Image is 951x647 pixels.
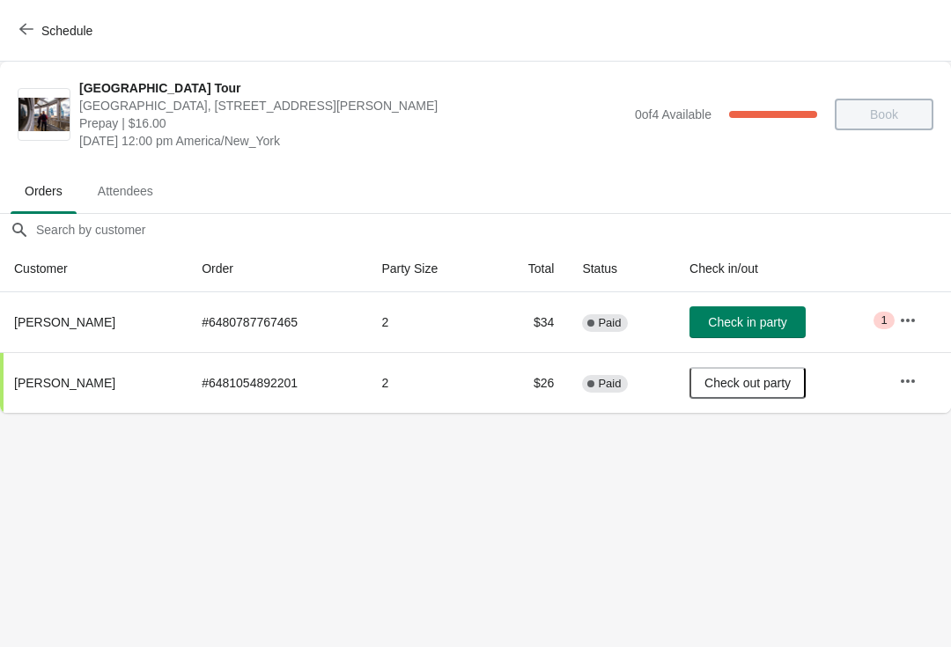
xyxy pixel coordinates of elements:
td: 2 [367,352,490,413]
th: Check in/out [675,246,885,292]
td: 2 [367,292,490,352]
span: [DATE] 12:00 pm America/New_York [79,132,626,150]
span: Paid [598,316,621,330]
span: [PERSON_NAME] [14,376,115,390]
th: Party Size [367,246,490,292]
th: Order [188,246,367,292]
span: Prepay | $16.00 [79,114,626,132]
th: Status [568,246,675,292]
th: Total [490,246,568,292]
span: Schedule [41,24,92,38]
td: # 6481054892201 [188,352,367,413]
img: City Hall Tower Tour [18,98,70,132]
span: [GEOGRAPHIC_DATA], [STREET_ADDRESS][PERSON_NAME] [79,97,626,114]
span: 0 of 4 Available [635,107,711,121]
span: [PERSON_NAME] [14,315,115,329]
button: Schedule [9,15,107,47]
input: Search by customer [35,214,951,246]
button: Check out party [689,367,806,399]
span: [GEOGRAPHIC_DATA] Tour [79,79,626,97]
span: Paid [598,377,621,391]
td: # 6480787767465 [188,292,367,352]
button: Check in party [689,306,806,338]
span: Orders [11,175,77,207]
span: Check out party [704,376,791,390]
span: 1 [881,313,887,327]
span: Attendees [84,175,167,207]
td: $34 [490,292,568,352]
td: $26 [490,352,568,413]
span: Check in party [708,315,786,329]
